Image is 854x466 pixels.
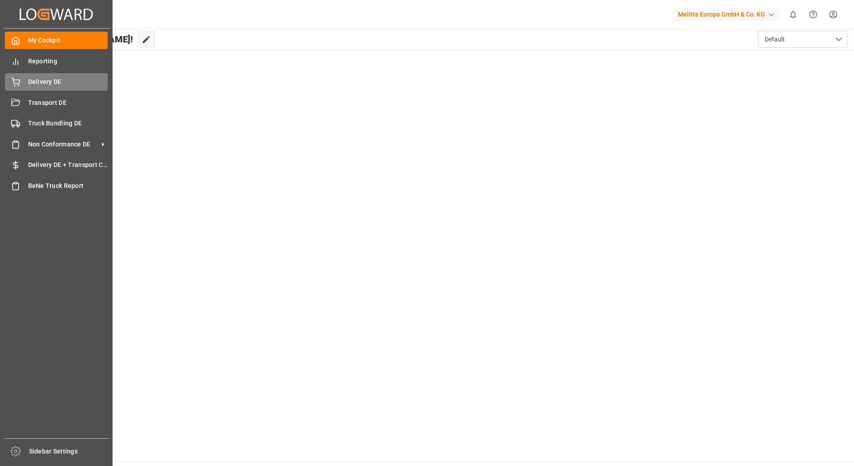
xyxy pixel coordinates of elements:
[28,140,99,149] span: Non Conformance DE
[758,31,847,48] button: open menu
[765,35,785,44] span: Default
[28,160,108,170] span: Delivery DE + Transport Cost
[28,98,108,108] span: Transport DE
[5,115,108,132] a: Truck Bundling DE
[5,73,108,91] a: Delivery DE
[674,6,783,23] button: Melitta Europa GmbH & Co. KG
[29,447,109,456] span: Sidebar Settings
[674,8,779,21] div: Melitta Europa GmbH & Co. KG
[5,52,108,70] a: Reporting
[28,77,108,87] span: Delivery DE
[5,32,108,49] a: My Cockpit
[5,94,108,111] a: Transport DE
[803,4,823,25] button: Help Center
[28,181,108,191] span: BeNe Truck Report
[783,4,803,25] button: show 0 new notifications
[28,57,108,66] span: Reporting
[28,119,108,128] span: Truck Bundling DE
[5,177,108,194] a: BeNe Truck Report
[28,36,108,45] span: My Cockpit
[5,156,108,174] a: Delivery DE + Transport Cost
[37,31,133,48] span: Hello [PERSON_NAME]!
